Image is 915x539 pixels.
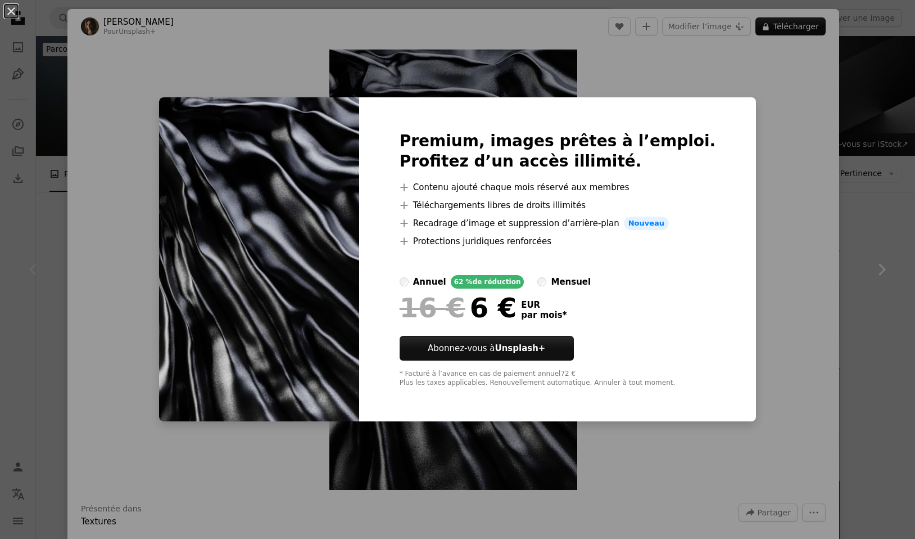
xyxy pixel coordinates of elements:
div: 62 % de réduction [451,275,524,289]
span: EUR [521,300,567,310]
input: annuel62 %de réduction [400,277,409,286]
div: annuel [413,275,446,289]
span: 16 € [400,293,465,322]
strong: Unsplash+ [495,343,545,353]
button: Abonnez-vous àUnsplash+ [400,336,574,361]
div: mensuel [551,275,591,289]
input: mensuel [537,277,546,286]
div: 6 € [400,293,517,322]
li: Téléchargements libres de droits illimités [400,199,716,212]
span: Nouveau [624,217,669,230]
div: * Facturé à l’avance en cas de paiement annuel 72 € Plus les taxes applicables. Renouvellement au... [400,370,716,388]
h2: Premium, images prêtes à l’emploi. Profitez d’un accès illimité. [400,131,716,172]
li: Protections juridiques renforcées [400,235,716,248]
li: Contenu ajouté chaque mois réservé aux membres [400,181,716,194]
img: premium_photo-1686309673130-36e6a28333a3 [159,97,359,421]
span: par mois * [521,310,567,320]
li: Recadrage d’image et suppression d’arrière-plan [400,217,716,230]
